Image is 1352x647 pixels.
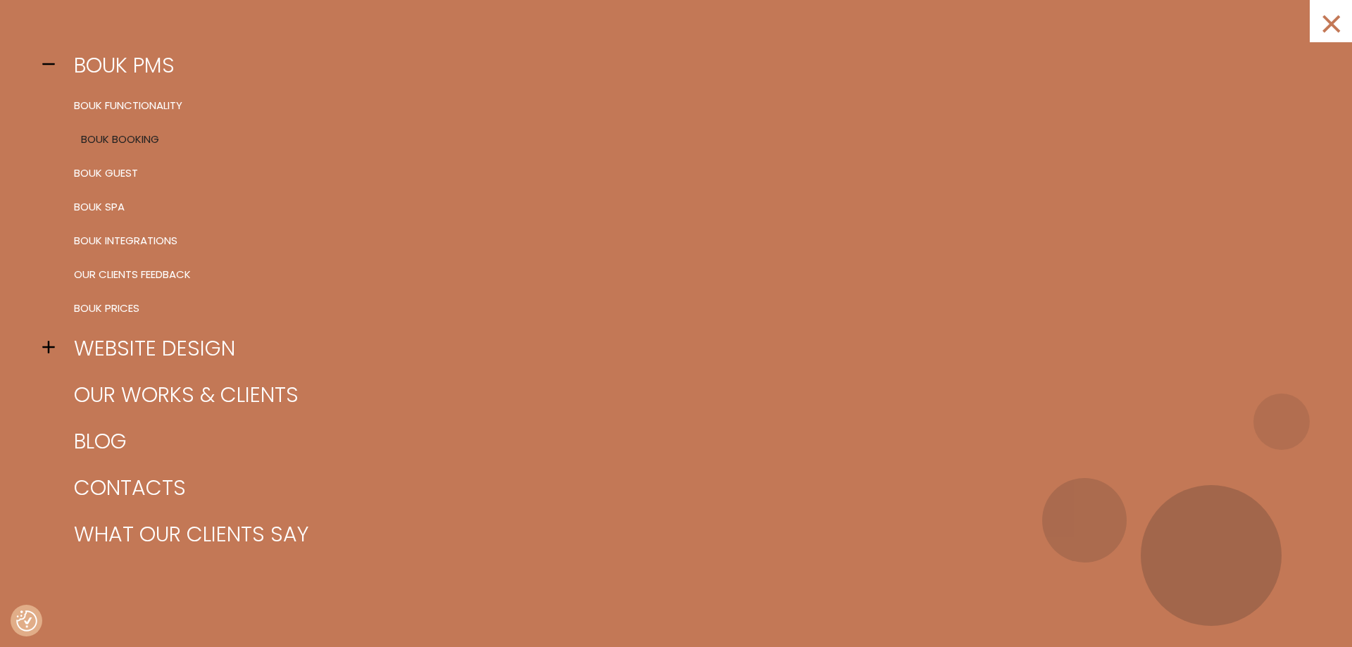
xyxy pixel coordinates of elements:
a: BOUK Integrations [63,224,1310,258]
a: Our clients feedback [63,258,1310,291]
img: Revisit consent button [16,610,37,632]
a: What our clients say [63,511,1310,558]
a: BOUK SPA [63,190,1310,224]
a: Our works & clients [63,372,1310,418]
a: Website design [63,325,1310,372]
a: BOUK Guest [63,156,1310,190]
a: Blog [63,418,1310,465]
button: Consent Preferences [16,610,37,632]
a: BOUK PMS [63,42,1310,89]
a: BOUK Booking [70,123,1317,156]
a: BOUK Functionality [63,89,1310,123]
a: BOUK Prices [63,291,1310,325]
a: Contacts [63,465,1310,511]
